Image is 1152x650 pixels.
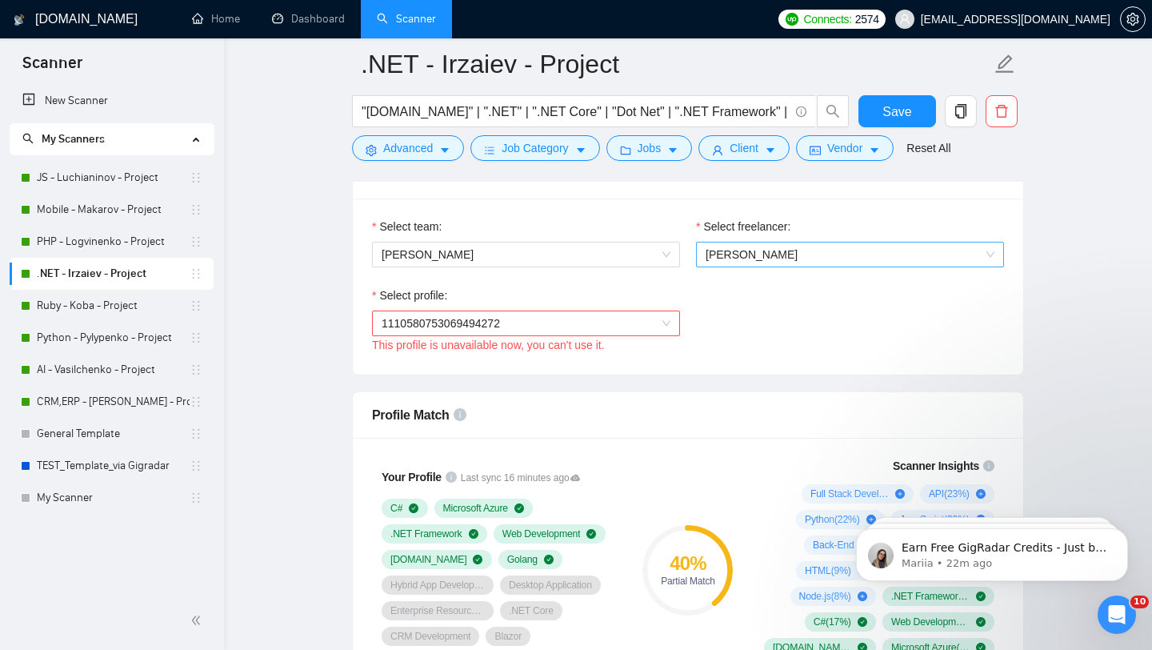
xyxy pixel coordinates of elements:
span: Back-End Development ( 19 %) [813,539,891,552]
span: check-circle [586,529,596,539]
a: dashboardDashboard [272,12,345,26]
span: info-circle [796,106,806,117]
a: Ruby - Koba - Project [37,290,190,322]
span: Python ( 22 %) [805,513,860,526]
span: MobiDev [382,243,670,267]
a: Python - Pylypenko - Project [37,322,190,354]
span: search [818,104,848,118]
span: check-circle [514,504,524,513]
span: holder [190,299,202,312]
a: homeHome [192,12,240,26]
span: Your Profile [382,471,442,483]
a: JS - Luchianinov - Project [37,162,190,194]
span: holder [190,363,202,376]
div: Partial Match [642,576,733,586]
span: setting [1121,13,1145,26]
span: edit [994,54,1015,74]
span: Microsoft Azure [443,502,508,515]
span: My Scanners [22,132,105,146]
span: check-circle [409,504,418,513]
iframe: Intercom live chat [1098,596,1136,634]
span: 2574 [855,10,879,28]
li: General Template [10,418,214,450]
span: holder [190,235,202,248]
li: PHP - Logvinenko - Project [10,226,214,258]
span: info-circle [446,471,457,483]
span: Select profile: [379,287,447,304]
span: Jobs [638,139,662,157]
li: Python - Pylypenko - Project [10,322,214,354]
span: check-circle [976,617,986,627]
span: Node.js ( 8 %) [799,590,851,603]
div: This profile is unavailable now, you can't use it. [372,336,680,354]
span: folder [620,144,631,156]
span: [PERSON_NAME] [706,248,798,261]
span: holder [190,395,202,408]
a: AI - Vasilchenko - Project [37,354,190,386]
span: info-circle [454,408,466,421]
span: Scanner [10,51,95,85]
a: My Scanner [37,482,190,514]
span: check-circle [544,555,554,564]
button: folderJobscaret-down [606,135,693,161]
a: General Template [37,418,190,450]
span: Advanced [383,139,433,157]
li: TEST_Template_via Gigradar [10,450,214,482]
span: caret-down [575,144,586,156]
span: holder [190,267,202,280]
button: Save [858,95,936,127]
a: Mobile - Makarov - Project [37,194,190,226]
a: TEST_Template_via Gigradar [37,450,190,482]
span: info-circle [983,460,994,471]
li: .NET - Irzaiev - Project [10,258,214,290]
span: Blazor [494,630,522,643]
span: plus-circle [895,489,905,499]
span: My Scanners [42,132,105,146]
span: delete [986,104,1017,118]
span: idcard [810,144,821,156]
span: C# [390,502,402,515]
span: holder [190,427,202,440]
span: setting [366,144,377,156]
span: Client [730,139,758,157]
span: caret-down [869,144,880,156]
label: Select freelancer: [696,218,790,235]
span: user [712,144,723,156]
img: logo [14,7,25,33]
span: Hybrid App Development [390,579,485,592]
span: user [899,14,910,25]
span: Connects: [803,10,851,28]
span: Vendor [827,139,862,157]
button: search [817,95,849,127]
span: check-circle [469,529,478,539]
span: check-circle [473,555,482,564]
input: Scanner name... [361,44,991,84]
button: delete [986,95,1018,127]
a: New Scanner [22,85,201,117]
span: holder [190,459,202,472]
span: Enterprise Resource Planning [390,604,485,617]
span: holder [190,203,202,216]
span: API ( 23 %) [929,487,970,500]
span: Profile Match [372,408,450,422]
a: searchScanner [377,12,436,26]
span: C# ( 17 %) [814,616,851,628]
li: New Scanner [10,85,214,117]
button: settingAdvancedcaret-down [352,135,464,161]
li: AI - Vasilchenko - Project [10,354,214,386]
a: CRM,ERP - [PERSON_NAME] - Project [37,386,190,418]
img: upwork-logo.png [786,13,798,26]
label: Select team: [372,218,442,235]
span: check-circle [858,617,867,627]
span: holder [190,331,202,344]
span: .NET Framework [390,528,462,540]
span: holder [190,492,202,504]
li: Ruby - Koba - Project [10,290,214,322]
span: HTML ( 9 %) [805,564,851,577]
a: setting [1120,13,1146,26]
span: Web Development [502,528,581,540]
span: double-left [190,612,206,628]
li: CRM,ERP - Luchianinov - Project [10,386,214,418]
